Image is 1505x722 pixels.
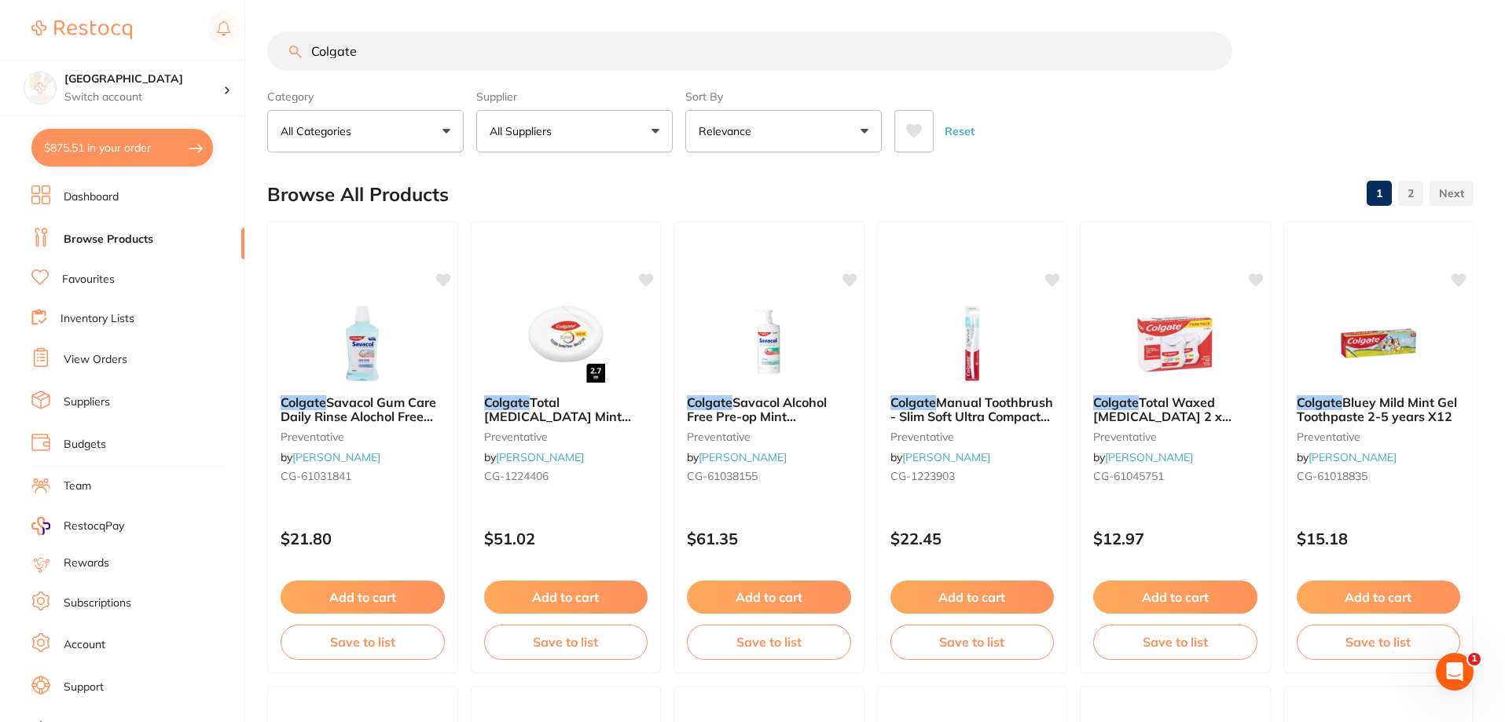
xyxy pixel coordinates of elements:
[1297,394,1457,424] span: Bluey Mild Mint Gel Toothpaste 2-5 years X12
[484,394,631,439] span: Total [MEDICAL_DATA] Mint 2.7m x 72
[940,110,979,152] button: Reset
[61,311,134,327] a: Inventory Lists
[1468,653,1481,665] span: 1
[1093,581,1257,614] button: Add to cart
[281,123,358,139] p: All Categories
[64,555,109,571] a: Rewards
[687,469,758,483] span: CG-61038155
[890,394,936,410] em: Colgate
[484,469,549,483] span: CG-1224406
[490,123,558,139] p: All Suppliers
[1297,530,1461,548] p: $15.18
[890,450,990,464] span: by
[484,450,584,464] span: by
[1093,450,1193,464] span: by
[1093,394,1139,410] em: Colgate
[699,123,758,139] p: Relevance
[267,90,464,104] label: Category
[31,12,132,48] a: Restocq Logo
[1309,450,1397,464] a: [PERSON_NAME]
[890,395,1055,424] b: Colgate Manual Toothbrush - Slim Soft Ultra Compact Head, 12-Pack
[1297,581,1461,614] button: Add to cart
[890,431,1055,443] small: preventative
[64,478,91,494] a: Team
[484,431,648,443] small: preventative
[1436,653,1474,691] iframe: Intercom live chat
[281,431,445,443] small: preventative
[484,395,648,424] b: Colgate Total Dental Floss Mint 2.7m x 72
[1297,450,1397,464] span: by
[699,450,787,464] a: [PERSON_NAME]
[890,530,1055,548] p: $22.45
[1093,625,1257,659] button: Save to list
[267,31,1232,71] input: Search Products
[890,581,1055,614] button: Add to cart
[921,304,1023,383] img: Colgate Manual Toothbrush - Slim Soft Ultra Compact Head, 12-Pack
[496,450,584,464] a: [PERSON_NAME]
[687,530,851,548] p: $61.35
[31,517,124,535] a: RestocqPay
[31,129,213,167] button: $875.51 in your order
[1327,304,1430,383] img: Colgate Bluey Mild Mint Gel Toothpaste 2-5 years X12
[1297,469,1367,483] span: CG-61018835
[890,394,1053,439] span: Manual Toothbrush - Slim Soft Ultra Compact Head, 12-Pack
[484,625,648,659] button: Save to list
[281,625,445,659] button: Save to list
[1297,431,1461,443] small: preventative
[311,304,413,383] img: Colgate Savacol Gum Care Daily Rinse Alochol Free 500ml x4
[281,581,445,614] button: Add to cart
[687,394,827,439] span: Savacol Alcohol Free Pre-op Mint Mouthrinse 1L 3PK
[484,530,648,548] p: $51.02
[1398,178,1423,209] a: 2
[1093,431,1257,443] small: preventative
[687,431,851,443] small: preventative
[64,437,106,453] a: Budgets
[476,90,673,104] label: Supplier
[64,232,153,247] a: Browse Products
[1093,530,1257,548] p: $12.97
[484,581,648,614] button: Add to cart
[902,450,990,464] a: [PERSON_NAME]
[64,637,105,653] a: Account
[484,394,530,410] em: Colgate
[64,189,119,205] a: Dashboard
[64,680,104,695] a: Support
[31,517,50,535] img: RestocqPay
[64,352,127,368] a: View Orders
[687,581,851,614] button: Add to cart
[62,272,115,288] a: Favourites
[281,394,436,439] span: Savacol Gum Care Daily Rinse Alochol Free 500ml x4
[64,519,124,534] span: RestocqPay
[281,395,445,424] b: Colgate Savacol Gum Care Daily Rinse Alochol Free 500ml x4
[1093,394,1232,439] span: Total Waxed [MEDICAL_DATA] 2 x 100m
[1367,178,1392,209] a: 1
[687,625,851,659] button: Save to list
[687,394,732,410] em: Colgate
[281,450,380,464] span: by
[1297,625,1461,659] button: Save to list
[281,530,445,548] p: $21.80
[1105,450,1193,464] a: [PERSON_NAME]
[267,184,449,206] h2: Browse All Products
[1093,469,1164,483] span: CG-61045751
[31,20,132,39] img: Restocq Logo
[685,110,882,152] button: Relevance
[64,596,131,611] a: Subscriptions
[687,395,851,424] b: Colgate Savacol Alcohol Free Pre-op Mint Mouthrinse 1L 3PK
[24,72,56,104] img: Katoomba Dental Centre
[687,450,787,464] span: by
[64,71,223,87] h4: Katoomba Dental Centre
[281,469,351,483] span: CG-61031841
[64,394,110,410] a: Suppliers
[1297,394,1342,410] em: Colgate
[292,450,380,464] a: [PERSON_NAME]
[515,304,617,383] img: Colgate Total Dental Floss Mint 2.7m x 72
[890,469,955,483] span: CG-1223903
[718,304,820,383] img: Colgate Savacol Alcohol Free Pre-op Mint Mouthrinse 1L 3PK
[1297,395,1461,424] b: Colgate Bluey Mild Mint Gel Toothpaste 2-5 years X12
[1124,304,1226,383] img: Colgate Total Waxed Dental Floss 2 x 100m
[476,110,673,152] button: All Suppliers
[685,90,882,104] label: Sort By
[1093,395,1257,424] b: Colgate Total Waxed Dental Floss 2 x 100m
[64,90,223,105] p: Switch account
